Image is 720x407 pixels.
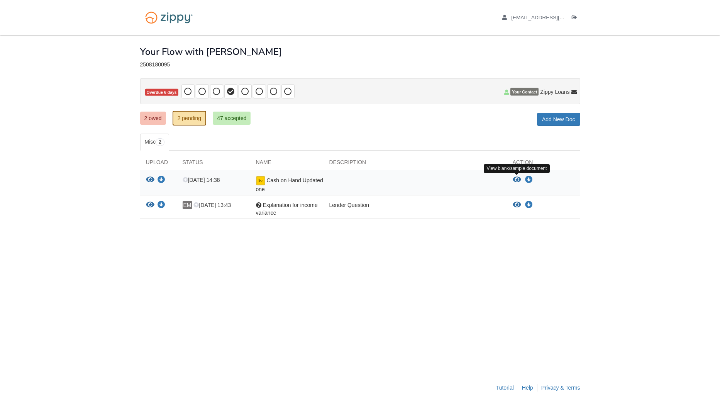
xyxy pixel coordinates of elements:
span: 2 [156,138,164,146]
a: Download Cash on Hand Updated one [158,177,165,183]
button: View Cash on Hand Updated one [513,176,521,184]
img: Document fully signed [256,176,265,185]
h1: Your Flow with [PERSON_NAME] [140,47,282,57]
div: Name [250,158,324,170]
span: Overdue 6 days [145,89,178,96]
a: Misc [140,134,169,151]
a: Tutorial [496,385,514,391]
a: 2 pending [173,111,207,125]
a: Help [522,385,533,391]
a: Download Cash on Hand Updated one [525,177,533,183]
span: eolivares@blueleafresidential.com [511,15,600,20]
button: View Cash on Hand Updated one [146,176,154,184]
div: Status [177,158,250,170]
div: Upload [140,158,177,170]
span: Zippy Loans [540,88,569,96]
button: View Explanation for income variance [513,201,521,209]
div: Description [324,158,507,170]
span: Your Contact [510,88,539,96]
a: Download Explanation for income variance [525,202,533,208]
div: Lender Question [324,201,507,217]
div: 2508180095 [140,61,580,68]
a: 47 accepted [213,112,251,125]
a: Log out [572,15,580,22]
button: View Explanation for income variance [146,201,154,209]
a: Download Explanation for income variance [158,202,165,209]
span: [DATE] 14:38 [183,177,220,183]
span: [DATE] 13:43 [193,202,231,208]
span: Cash on Hand Updated one [256,177,323,192]
a: edit profile [502,15,600,22]
a: Add New Doc [537,113,580,126]
div: Action [507,158,580,170]
a: 2 owed [140,112,166,125]
div: View blank/sample document [484,164,550,173]
span: EM [183,201,192,209]
img: Logo [140,8,198,27]
span: Explanation for income variance [256,202,318,216]
a: Privacy & Terms [541,385,580,391]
